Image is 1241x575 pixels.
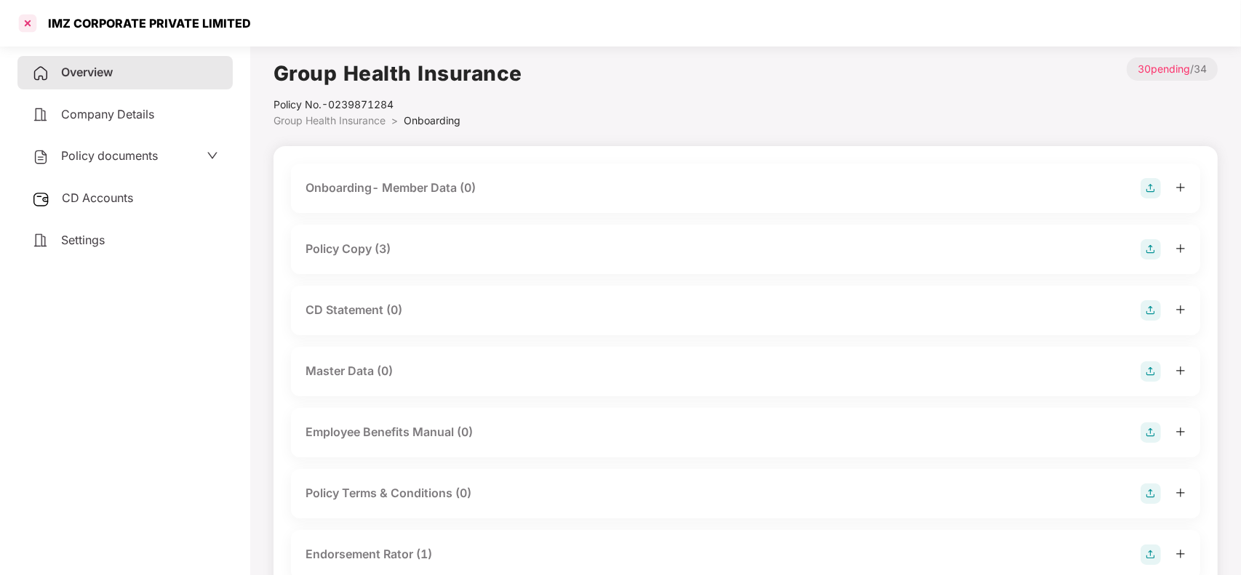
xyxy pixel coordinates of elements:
img: svg+xml;base64,PHN2ZyB4bWxucz0iaHR0cDovL3d3dy53My5vcmcvMjAwMC9zdmciIHdpZHRoPSIyOCIgaGVpZ2h0PSIyOC... [1141,178,1161,198]
span: Policy documents [61,148,158,163]
img: svg+xml;base64,PHN2ZyB4bWxucz0iaHR0cDovL3d3dy53My5vcmcvMjAwMC9zdmciIHdpZHRoPSIyNCIgaGVpZ2h0PSIyNC... [32,148,49,166]
img: svg+xml;base64,PHN2ZyB4bWxucz0iaHR0cDovL3d3dy53My5vcmcvMjAwMC9zdmciIHdpZHRoPSIyOCIgaGVpZ2h0PSIyOC... [1141,422,1161,443]
span: plus [1176,244,1186,254]
div: Master Data (0) [306,362,393,380]
div: Employee Benefits Manual (0) [306,423,473,441]
div: Policy No.- 0239871284 [274,97,522,113]
span: Settings [61,233,105,247]
div: Policy Copy (3) [306,240,391,258]
span: Onboarding [404,114,460,126]
div: Endorsement Rator (1) [306,545,432,563]
img: svg+xml;base64,PHN2ZyB4bWxucz0iaHR0cDovL3d3dy53My5vcmcvMjAwMC9zdmciIHdpZHRoPSIyNCIgaGVpZ2h0PSIyNC... [32,65,49,82]
img: svg+xml;base64,PHN2ZyB4bWxucz0iaHR0cDovL3d3dy53My5vcmcvMjAwMC9zdmciIHdpZHRoPSIyOCIgaGVpZ2h0PSIyOC... [1141,300,1161,321]
span: plus [1176,488,1186,498]
span: plus [1176,366,1186,376]
div: IMZ CORPORATE PRIVATE LIMITED [39,16,251,31]
img: svg+xml;base64,PHN2ZyB4bWxucz0iaHR0cDovL3d3dy53My5vcmcvMjAwMC9zdmciIHdpZHRoPSIyOCIgaGVpZ2h0PSIyOC... [1141,239,1161,260]
div: Onboarding- Member Data (0) [306,179,476,197]
img: svg+xml;base64,PHN2ZyB4bWxucz0iaHR0cDovL3d3dy53My5vcmcvMjAwMC9zdmciIHdpZHRoPSIyNCIgaGVpZ2h0PSIyNC... [32,232,49,249]
h1: Group Health Insurance [274,57,522,89]
span: CD Accounts [62,190,133,205]
div: CD Statement (0) [306,301,402,319]
p: / 34 [1127,57,1218,81]
img: svg+xml;base64,PHN2ZyB4bWxucz0iaHR0cDovL3d3dy53My5vcmcvMjAwMC9zdmciIHdpZHRoPSIyOCIgaGVpZ2h0PSIyOC... [1141,483,1161,504]
span: Group Health Insurance [274,114,386,126]
span: plus [1176,182,1186,193]
div: Policy Terms & Conditions (0) [306,484,471,502]
span: 30 pending [1138,63,1190,75]
span: plus [1176,549,1186,559]
img: svg+xml;base64,PHN2ZyB4bWxucz0iaHR0cDovL3d3dy53My5vcmcvMjAwMC9zdmciIHdpZHRoPSIyNCIgaGVpZ2h0PSIyNC... [32,106,49,124]
img: svg+xml;base64,PHN2ZyB4bWxucz0iaHR0cDovL3d3dy53My5vcmcvMjAwMC9zdmciIHdpZHRoPSIyOCIgaGVpZ2h0PSIyOC... [1141,544,1161,565]
img: svg+xml;base64,PHN2ZyB3aWR0aD0iMjUiIGhlaWdodD0iMjQiIHZpZXdCb3g9IjAgMCAyNSAyNCIgZmlsbD0ibm9uZSIgeG... [32,190,50,208]
span: Company Details [61,107,154,121]
span: > [391,114,398,126]
span: down [207,150,218,161]
span: plus [1176,305,1186,315]
span: plus [1176,427,1186,437]
span: Overview [61,65,113,79]
img: svg+xml;base64,PHN2ZyB4bWxucz0iaHR0cDovL3d3dy53My5vcmcvMjAwMC9zdmciIHdpZHRoPSIyOCIgaGVpZ2h0PSIyOC... [1141,361,1161,382]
